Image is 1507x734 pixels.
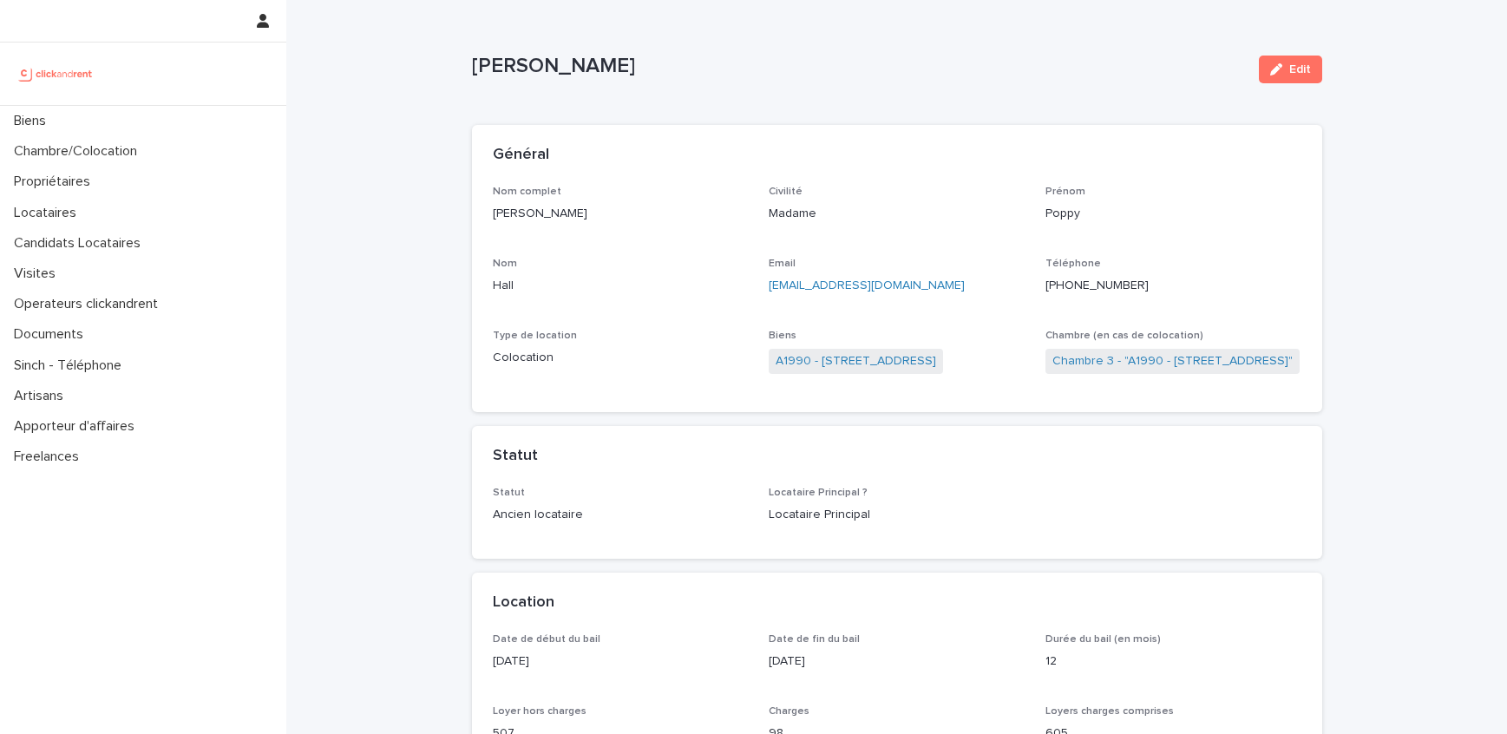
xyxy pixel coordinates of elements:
span: Loyer hors charges [493,706,586,717]
p: Locataire Principal [769,506,1025,524]
p: Propriétaires [7,174,104,190]
p: Documents [7,326,97,343]
p: Operateurs clickandrent [7,296,172,312]
span: Durée du bail (en mois) [1045,634,1161,645]
p: Biens [7,113,60,129]
span: Type de location [493,331,577,341]
span: Edit [1289,63,1311,75]
h2: Général [493,146,549,165]
a: Chambre 3 - "A1990 - [STREET_ADDRESS]" [1052,352,1293,370]
p: Poppy [1045,205,1301,223]
span: Biens [769,331,796,341]
a: [EMAIL_ADDRESS][DOMAIN_NAME] [769,279,965,292]
p: Ancien locataire [493,506,749,524]
span: Nom [493,259,517,269]
p: Freelances [7,449,93,465]
span: Chambre (en cas de colocation) [1045,331,1203,341]
h2: Location [493,593,554,613]
p: Locataires [7,205,90,221]
span: Charges [769,706,809,717]
span: Civilité [769,187,803,197]
p: Artisans [7,388,77,404]
p: Chambre/Colocation [7,143,151,160]
span: Prénom [1045,187,1085,197]
p: Hall [493,277,749,295]
ringoverc2c-84e06f14122c: Call with Ringover [1045,279,1149,292]
h2: Statut [493,447,538,466]
a: A1990 - [STREET_ADDRESS] [776,352,936,370]
span: Date de début du bail [493,634,600,645]
p: 12 [1045,652,1301,671]
p: [PERSON_NAME] [472,54,1245,79]
span: Email [769,259,796,269]
p: [DATE] [493,652,749,671]
span: Nom complet [493,187,561,197]
p: [DATE] [769,652,1025,671]
p: Visites [7,265,69,282]
span: Date de fin du bail [769,634,860,645]
span: Loyers charges comprises [1045,706,1174,717]
button: Edit [1259,56,1322,83]
ringoverc2c-number-84e06f14122c: [PHONE_NUMBER] [1045,279,1149,292]
img: UCB0brd3T0yccxBKYDjQ [14,56,98,91]
p: [PERSON_NAME] [493,205,749,223]
p: Colocation [493,349,749,367]
p: Candidats Locataires [7,235,154,252]
span: Statut [493,488,525,498]
span: Téléphone [1045,259,1101,269]
p: Apporteur d'affaires [7,418,148,435]
span: Locataire Principal ? [769,488,868,498]
p: Sinch - Téléphone [7,357,135,374]
p: Madame [769,205,1025,223]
